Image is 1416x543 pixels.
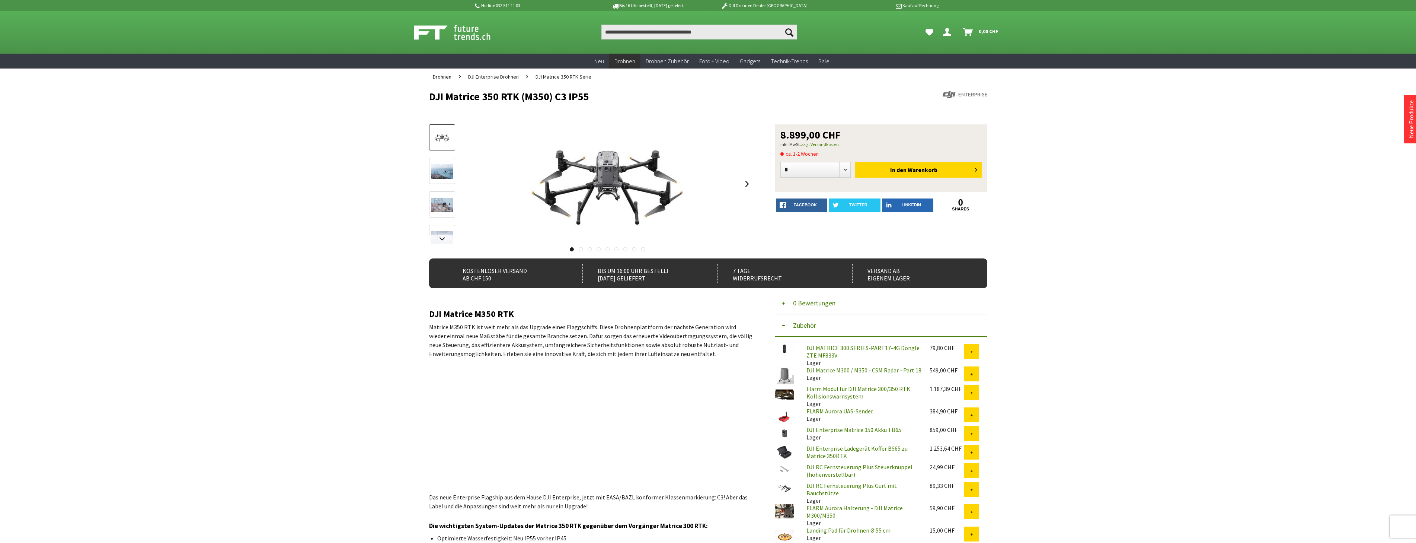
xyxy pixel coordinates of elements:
[775,504,794,518] img: FLARM Aurora Halterung - DJI Matrice M300/M350
[800,385,924,407] div: Lager
[706,1,822,10] p: DJI Drohnen Dealer [GEOGRAPHIC_DATA]
[806,344,920,359] a: DJI MATRICE 300 SERIES-PART17-4G Dongle ZTE MF833V
[806,407,873,415] a: FLARM Aurora UAS-Sender
[829,199,880,212] a: twitter
[448,264,566,283] div: Kostenloser Versand ab CHF 150
[943,91,987,98] img: DJI Enterprise
[800,407,924,422] div: Lager
[474,1,590,10] p: Hotline 032 511 11 03
[699,57,729,65] span: Foto + Video
[775,445,794,460] img: DJI Enterprise Ladegerät Koffer BS65 zu Matrice 350RTK
[1407,100,1415,138] a: Neue Produkte
[775,292,987,314] button: 0 Bewertungen
[908,166,937,174] span: Warenkorb
[806,504,903,519] a: FLARM Aurora Halterung - DJI Matrice M300/M350
[532,69,595,85] a: DJI Matrice 350 RTK Serie
[800,344,924,366] div: Lager
[780,149,819,158] span: ca. 1-2 Wochen
[775,426,794,441] img: DJI Enterprise Matrice 350 Akku TB65
[813,54,835,69] a: Sale
[855,162,982,178] button: In den Warenkorb
[735,54,765,69] a: Gadgets
[429,493,753,511] p: Das neue Enterprise Flagship aus dem Hause DJI Enterprise, jetzt mit EASA/BAZL konformer Klassenm...
[429,309,753,319] h2: DJI Matrice M350 RTK
[806,482,897,497] a: DJI RC Fernsteuerung Plus Gurt mit Bauchstütze
[740,57,760,65] span: Gadgets
[429,69,455,85] a: Drohnen
[775,407,794,426] img: FLARM Aurora UAS-Sender
[930,445,964,452] div: 1.253,64 CHF
[775,344,794,353] img: DJI MATRICE 300 SERIES-PART17-4G Dongle ZTE MF833V
[800,482,924,504] div: Lager
[794,203,817,207] span: facebook
[780,130,841,140] span: 8.899,00 CHF
[800,527,924,542] div: Lager
[594,57,604,65] span: Neu
[775,463,794,476] img: DJI RC Fernsteuerung Plus Steuerknüppel (höhenverstellbar)
[780,140,982,149] p: inkl. MwSt.
[429,522,708,530] strong: Die wichtigsten System-Updates der Matrice 350 RTK gegenüber dem Vorgänger Matrice 300 RTK:
[800,426,924,441] div: Lager
[429,91,876,102] h1: DJI Matrice 350 RTK (M350) C3 IP55
[431,132,453,144] img: Vorschau: DJI Matrice 350 RTK (M350) C3 IP55
[930,463,964,471] div: 24,99 CHF
[930,407,964,415] div: 384,90 CHF
[646,57,689,65] span: Drohnen Zubehör
[775,385,794,404] img: Flarm Modul für DJI Matrice 300/350 RTK Kollisionswarnsystem
[609,54,640,69] a: Drohnen
[775,314,987,337] button: Zubehör
[775,482,794,494] img: DJI RC Fernsteuerung Plus Gurt mit Bauchstütze
[437,534,747,542] li: Optimierte Wasserfestigkeit: Neu IP55 vorher IP45
[776,199,828,212] a: facebook
[717,264,836,283] div: 7 Tage Widerrufsrecht
[614,57,635,65] span: Drohnen
[433,73,451,80] span: Drohnen
[806,445,908,460] a: DJI Enterprise Ladegerät Koffer BS65 zu Matrice 350RTK
[849,203,867,207] span: twitter
[902,203,921,207] span: LinkedIn
[935,199,987,207] a: 0
[464,69,522,85] a: DJI Enterprise Drohnen
[822,1,939,10] p: Kauf auf Rechnung
[935,207,987,212] a: shares
[852,264,971,283] div: Versand ab eigenem Lager
[801,142,839,147] a: zzgl. Versandkosten
[960,25,1002,39] a: Warenkorb
[590,1,706,10] p: Bis 16 Uhr bestellt, [DATE] geliefert.
[890,166,907,174] span: In den
[589,54,609,69] a: Neu
[582,264,701,283] div: Bis um 16:00 Uhr bestellt [DATE] geliefert
[765,54,813,69] a: Technik-Trends
[806,366,921,374] a: DJI Matrice M300 / M350 - CSM Radar - Part 18
[502,124,713,244] img: DJI Matrice 350 RTK (M350) C3 IP55
[775,366,794,384] img: DJI Matrice M300 / M350 - CSM Radar - Part 18
[930,366,964,374] div: 549,00 CHF
[806,527,891,534] a: Landing Pad für Drohnen Ø 55 cm
[468,73,519,80] span: DJI Enterprise Drohnen
[930,385,964,393] div: 1.187,39 CHF
[930,426,964,434] div: 859,00 CHF
[536,73,591,80] span: DJI Matrice 350 RTK Serie
[940,25,957,39] a: Hi, Serdar - Dein Konto
[429,323,753,358] p: Matrice M350 RTK ist weit mehr als das Upgrade eines Flaggschiffs. Diese Drohnenplattform der näc...
[781,25,797,39] button: Suchen
[414,23,507,42] img: Shop Futuretrends - zur Startseite wechseln
[800,366,924,381] div: Lager
[806,426,901,434] a: DJI Enterprise Matrice 350 Akku TB65
[800,504,924,527] div: Lager
[694,54,735,69] a: Foto + Video
[640,54,694,69] a: Drohnen Zubehör
[806,463,912,478] a: DJI RC Fernsteuerung Plus Steuerknüppel (höhenverstellbar)
[930,504,964,512] div: 59,90 CHF
[601,25,797,39] input: Produkt, Marke, Kategorie, EAN, Artikelnummer…
[930,344,964,352] div: 79,80 CHF
[818,57,830,65] span: Sale
[930,482,964,489] div: 89,33 CHF
[882,199,934,212] a: LinkedIn
[979,25,998,37] span: 0,00 CHF
[930,527,964,534] div: 15,00 CHF
[771,57,808,65] span: Technik-Trends
[806,385,910,400] a: Flarm Modul für DJI Matrice 300/350 RTK Kollisionswarnsystem
[922,25,937,39] a: Meine Favoriten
